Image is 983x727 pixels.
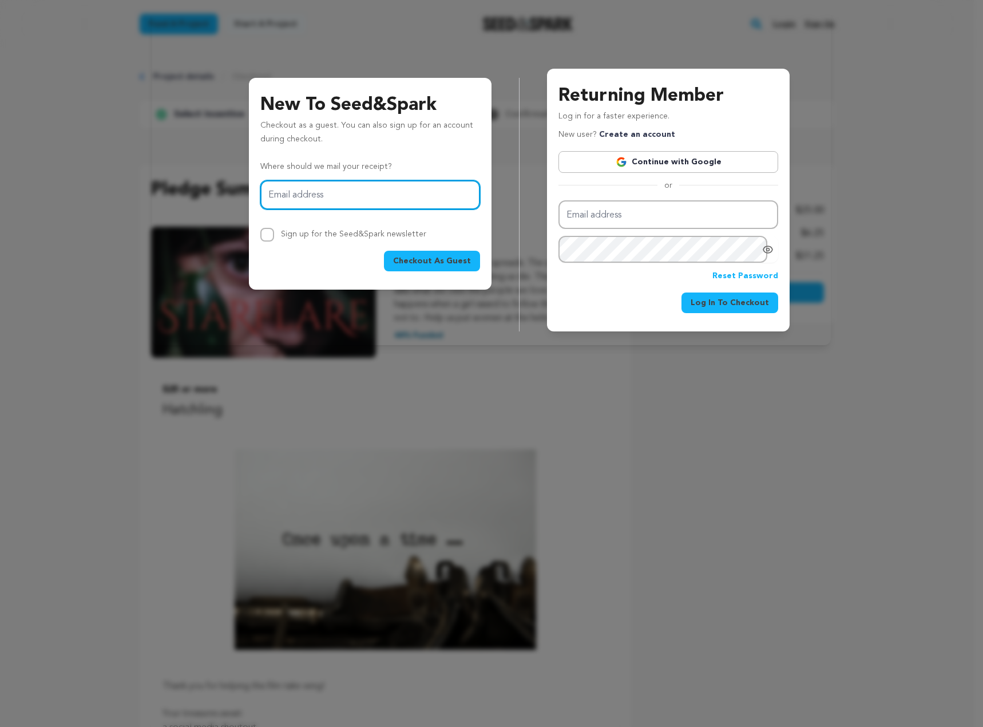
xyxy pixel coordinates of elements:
[260,119,480,151] p: Checkout as a guest. You can also sign up for an account during checkout.
[681,293,778,313] button: Log In To Checkout
[558,82,778,110] h3: Returning Member
[558,151,778,173] a: Continue with Google
[691,297,769,309] span: Log In To Checkout
[558,128,675,142] p: New user?
[762,244,774,255] a: Show password as plain text. Warning: this will display your password on the screen.
[260,180,480,210] input: Email address
[558,200,778,230] input: Email address
[616,156,627,168] img: Google logo
[712,270,778,283] a: Reset Password
[599,131,675,139] a: Create an account
[558,110,778,128] p: Log in for a faster experience.
[260,160,480,174] p: Where should we mail your receipt?
[657,180,679,191] span: or
[384,251,480,271] button: Checkout As Guest
[393,255,471,267] span: Checkout As Guest
[260,92,480,119] h3: New To Seed&Spark
[281,230,426,238] label: Sign up for the Seed&Spark newsletter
